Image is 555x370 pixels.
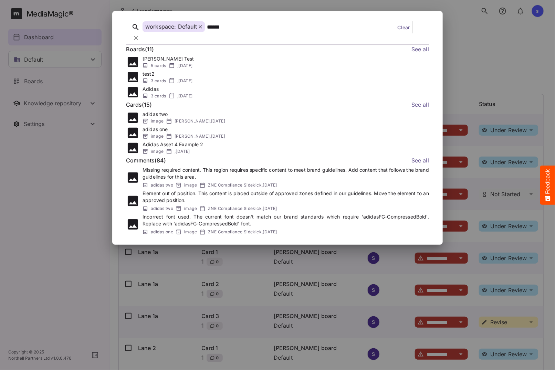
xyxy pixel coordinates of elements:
span: [PERSON_NAME] , [DATE] [175,118,225,125]
p: test2 [143,71,155,77]
span: , [DATE] [175,148,190,155]
span: [PERSON_NAME] , [DATE] [175,133,225,140]
span: 5 cards [151,62,166,69]
a: Clear [398,24,410,31]
span: , [DATE] [177,77,193,84]
span: image [151,133,164,140]
span: 3 cards [151,77,166,84]
span: image [184,229,197,235]
h6: Cards ( 15 ) [126,101,152,109]
span: adidas one [151,229,173,235]
p: Missing required content. This region requires specific content to meet brand guidelines. Add con... [143,167,429,180]
p: Adidas Asset 4 Example 2 [143,141,203,148]
h6: Boards ( 11 ) [126,45,154,54]
button: Feedback [540,166,555,205]
span: image [151,148,164,155]
span: adidas two [151,205,173,212]
span: ZNE Compliance Sidekick , [DATE] [208,182,277,189]
h6: Comments ( 84 ) [126,156,166,165]
p: adidas one [143,126,168,133]
a: See all [411,45,429,54]
span: image [151,118,164,125]
p: Adidas [143,86,159,93]
span: , [DATE] [177,93,193,99]
span: ZNE Compliance Sidekick , [DATE] [208,205,277,212]
a: See all [411,156,429,165]
span: image [184,205,197,212]
p: adidas two [143,111,168,118]
div: workspace: Default [143,21,205,32]
p: Incorrect font used. The current font doesn't match our brand standards which require 'adidasFG-C... [143,213,429,227]
span: ZNE Compliance Sidekick , [DATE] [208,229,277,235]
p: Element out of position. This content is placed outside of approved zones defined in our guidelin... [143,190,429,204]
p: [PERSON_NAME] Test [143,55,194,62]
a: See all [411,101,429,109]
span: image [184,182,197,189]
span: , [DATE] [177,62,193,69]
span: 3 cards [151,93,166,99]
span: adidas two [151,182,173,189]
